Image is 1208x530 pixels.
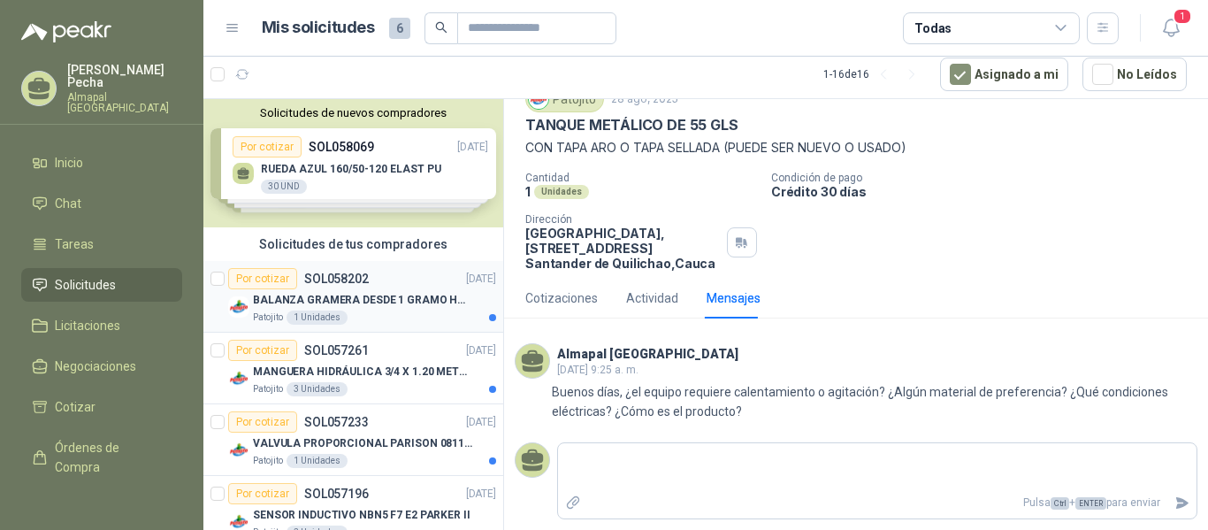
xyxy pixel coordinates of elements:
[21,268,182,302] a: Solicitudes
[1051,497,1069,510] span: Ctrl
[304,416,369,428] p: SOL057233
[1173,8,1192,25] span: 1
[203,333,503,404] a: Por cotizarSOL057261[DATE] Company LogoMANGUERA HIDRÁULICA 3/4 X 1.20 METROS DE LONGITUD HR-HR-AC...
[466,342,496,359] p: [DATE]
[21,431,182,484] a: Órdenes de Compra
[228,268,297,289] div: Por cotizar
[466,271,496,288] p: [DATE]
[55,316,120,335] span: Licitaciones
[304,273,369,285] p: SOL058202
[435,21,447,34] span: search
[304,488,369,500] p: SOL057196
[67,92,182,113] p: Almapal [GEOGRAPHIC_DATA]
[707,288,761,308] div: Mensajes
[253,454,283,468] p: Patojito
[228,368,249,389] img: Company Logo
[287,311,348,325] div: 1 Unidades
[55,275,116,295] span: Solicitudes
[534,185,589,199] div: Unidades
[228,296,249,318] img: Company Logo
[304,344,369,357] p: SOL057261
[525,116,738,134] p: TANQUE METÁLICO DE 55 GLS
[228,340,297,361] div: Por cotizar
[21,187,182,220] a: Chat
[611,91,678,108] p: 28 ago, 2025
[525,213,720,226] p: Dirección
[55,357,136,376] span: Negociaciones
[558,488,588,518] label: Adjuntar archivos
[21,21,111,42] img: Logo peakr
[203,404,503,476] a: Por cotizarSOL057233[DATE] Company LogoVALVULA PROPORCIONAL PARISON 0811404612 / 4WRPEH6C4 REXROT...
[55,194,81,213] span: Chat
[203,227,503,261] div: Solicitudes de tus compradores
[287,454,348,468] div: 1 Unidades
[389,18,410,39] span: 6
[1082,58,1187,91] button: No Leídos
[525,138,1187,157] p: CON TAPA ARO O TAPA SELLADA (PUEDE SER NUEVO O USADO)
[21,390,182,424] a: Cotizar
[253,507,470,524] p: SENSOR INDUCTIVO NBN5 F7 E2 PARKER II
[253,364,473,380] p: MANGUERA HIDRÁULICA 3/4 X 1.20 METROS DE LONGITUD HR-HR-ACOPLADA
[525,184,531,199] p: 1
[914,19,952,38] div: Todas
[228,440,249,461] img: Company Logo
[228,411,297,433] div: Por cotizar
[1075,497,1106,510] span: ENTER
[262,15,375,41] h1: Mis solicitudes
[1167,488,1197,518] button: Enviar
[21,227,182,261] a: Tareas
[55,438,165,477] span: Órdenes de Compra
[466,414,496,431] p: [DATE]
[771,184,1201,199] p: Crédito 30 días
[771,172,1201,184] p: Condición de pago
[21,309,182,342] a: Licitaciones
[21,349,182,383] a: Negociaciones
[67,64,182,88] p: [PERSON_NAME] Pecha
[253,435,473,452] p: VALVULA PROPORCIONAL PARISON 0811404612 / 4WRPEH6C4 REXROTH
[626,288,678,308] div: Actividad
[588,488,1168,518] p: Pulsa + para enviar
[1155,12,1187,44] button: 1
[525,172,757,184] p: Cantidad
[203,261,503,333] a: Por cotizarSOL058202[DATE] Company LogoBALANZA GRAMERA DESDE 1 GRAMO HASTA 5 GRAMOSPatojito1 Unid...
[55,153,83,173] span: Inicio
[21,146,182,180] a: Inicio
[557,364,638,376] span: [DATE] 9:25 a. m.
[203,99,503,227] div: Solicitudes de nuevos compradoresPor cotizarSOL058069[DATE] RUEDA AZUL 160/50-120 ELAST PU30 UNDP...
[210,106,496,119] button: Solicitudes de nuevos compradores
[552,382,1197,421] p: Buenos días, ¿el equipo requiere calentamiento o agitación? ¿Algún material de preferencia? ¿Qué ...
[529,89,548,109] img: Company Logo
[228,483,297,504] div: Por cotizar
[823,60,926,88] div: 1 - 16 de 16
[55,234,94,254] span: Tareas
[253,382,283,396] p: Patojito
[253,292,473,309] p: BALANZA GRAMERA DESDE 1 GRAMO HASTA 5 GRAMOS
[557,349,738,359] h3: Almapal [GEOGRAPHIC_DATA]
[287,382,348,396] div: 3 Unidades
[940,58,1068,91] button: Asignado a mi
[466,486,496,503] p: [DATE]
[525,288,598,308] div: Cotizaciones
[525,226,720,271] p: [GEOGRAPHIC_DATA], [STREET_ADDRESS] Santander de Quilichao , Cauca
[55,397,96,417] span: Cotizar
[525,86,604,112] div: Patojito
[253,311,283,325] p: Patojito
